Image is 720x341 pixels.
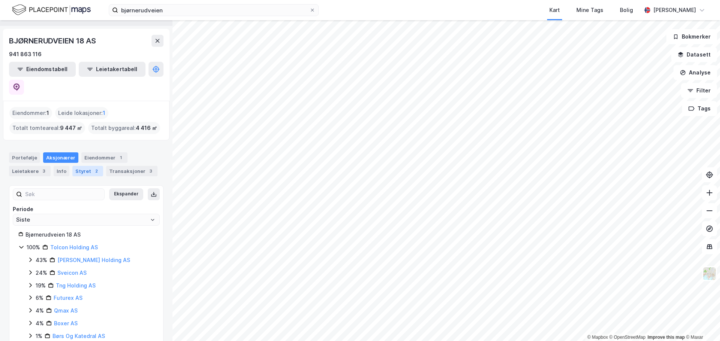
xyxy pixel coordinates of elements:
div: BJØRNERUDVEIEN 18 AS [9,35,97,47]
a: Qmax AS [54,307,78,314]
div: Eiendommer [81,152,127,163]
div: 4% [36,319,44,328]
a: Futurex AS [54,295,82,301]
a: Sveicon AS [57,270,87,276]
input: Søk [22,189,104,200]
a: Tng Holding AS [56,282,96,289]
button: Bokmerker [666,29,717,44]
button: Filter [681,83,717,98]
div: Bolig [620,6,633,15]
a: Mapbox [587,335,608,340]
button: Leietakertabell [79,62,145,77]
a: Børs Og Katedral AS [52,333,105,339]
div: Info [54,166,69,176]
iframe: Chat Widget [682,305,720,341]
div: 4% [36,306,44,315]
img: logo.f888ab2527a4732fd821a326f86c7f29.svg [12,3,91,16]
div: 2 [93,167,100,175]
div: 1 [117,154,124,161]
div: Totalt tomteareal : [9,122,85,134]
div: 941 863 116 [9,50,42,59]
div: Mine Tags [576,6,603,15]
div: 19% [36,281,46,290]
a: OpenStreetMap [609,335,646,340]
img: Z [702,267,717,281]
div: Kart [549,6,560,15]
button: Open [150,217,156,223]
span: 4 416 ㎡ [136,124,157,133]
div: 3 [147,167,154,175]
button: Analyse [673,65,717,80]
a: [PERSON_NAME] Holding AS [57,257,130,263]
div: Leide lokasjoner : [55,107,108,119]
div: 6% [36,293,43,302]
div: Styret [72,166,103,176]
input: Søk på adresse, matrikkel, gårdeiere, leietakere eller personer [118,4,309,16]
div: Portefølje [9,152,40,163]
div: [PERSON_NAME] [653,6,696,15]
div: Periode [13,205,160,214]
div: Eiendommer : [9,107,52,119]
div: 100% [27,243,40,252]
span: 1 [46,109,49,118]
a: Tolcon Holding AS [50,244,98,250]
button: Datasett [671,47,717,62]
button: Tags [682,101,717,116]
div: Kontrollprogram for chat [682,305,720,341]
div: 43% [36,256,47,265]
div: 24% [36,268,47,277]
div: Leietakere [9,166,51,176]
div: Bjørnerudveien 18 AS [25,230,154,239]
a: Improve this map [648,335,685,340]
span: 1 [103,109,105,118]
span: 9 447 ㎡ [60,124,82,133]
div: Aksjonærer [43,152,78,163]
input: ClearOpen [13,214,159,225]
a: Boxer AS [54,320,78,326]
button: Ekspander [109,188,143,200]
div: Transaksjoner [106,166,157,176]
button: Eiendomstabell [9,62,76,77]
div: 1% [36,332,42,341]
div: Totalt byggareal : [88,122,160,134]
div: 3 [40,167,48,175]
